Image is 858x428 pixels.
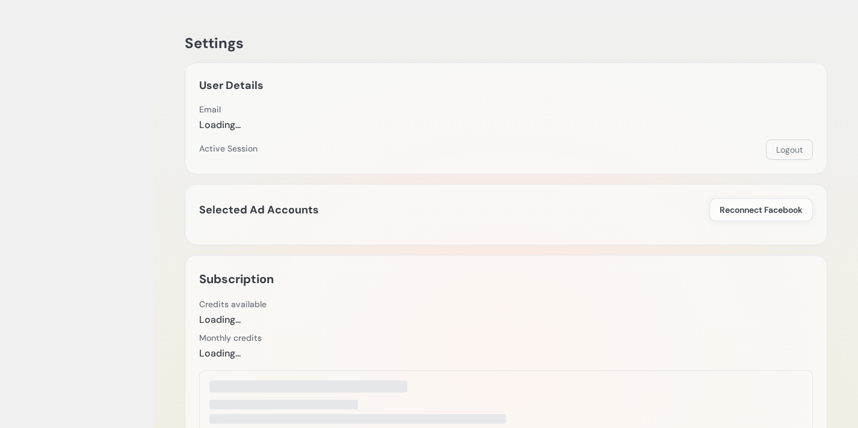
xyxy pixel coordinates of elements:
[199,332,262,344] div: Monthly credits
[199,142,258,154] div: Active Session
[199,298,267,310] div: Credits available
[709,198,813,221] button: Reconnect Facebook
[720,204,803,216] span: Reconnect Facebook
[185,34,827,53] h1: Settings
[199,77,264,94] h2: User Details
[766,139,813,160] button: Logout
[199,118,241,132] div: Loading...
[199,103,241,115] div: Email
[199,201,319,218] h2: Selected Ad Accounts
[199,313,267,327] div: Loading...
[199,346,262,361] div: Loading...
[199,269,274,289] h2: Subscription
